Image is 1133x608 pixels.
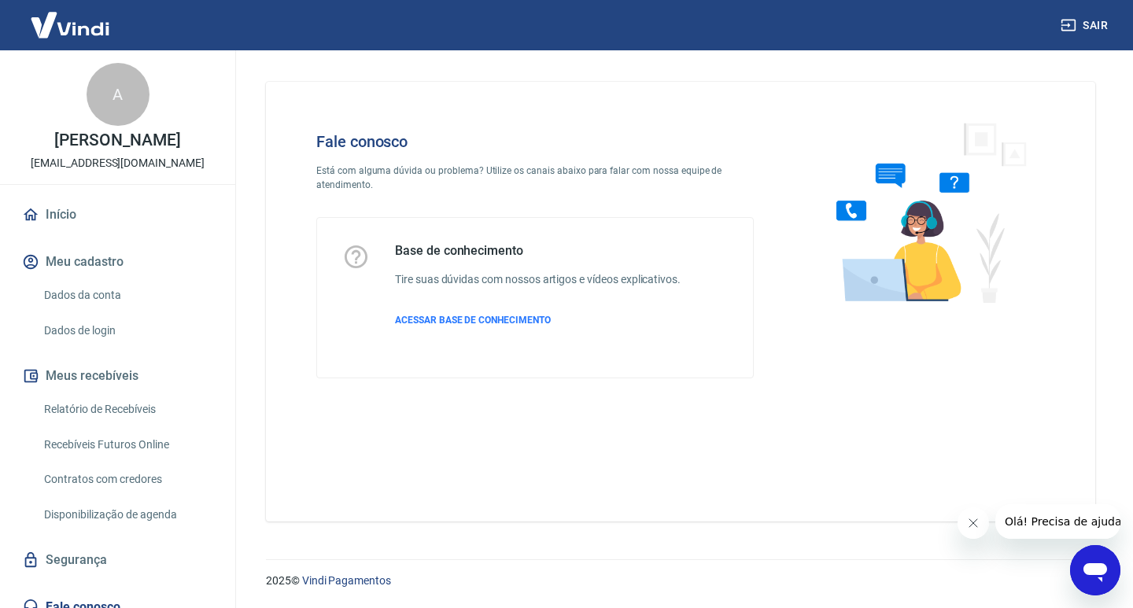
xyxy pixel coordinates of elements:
p: [EMAIL_ADDRESS][DOMAIN_NAME] [31,155,205,171]
p: 2025 © [266,573,1095,589]
h4: Fale conosco [316,132,754,151]
button: Meu cadastro [19,245,216,279]
h6: Tire suas dúvidas com nossos artigos e vídeos explicativos. [395,271,681,288]
button: Meus recebíveis [19,359,216,393]
button: Sair [1057,11,1114,40]
div: A [87,63,149,126]
p: [PERSON_NAME] [54,132,180,149]
a: Dados da conta [38,279,216,311]
a: Disponibilização de agenda [38,499,216,531]
iframe: Mensagem da empresa [995,504,1120,539]
iframe: Fechar mensagem [958,507,989,539]
h5: Base de conhecimento [395,243,681,259]
span: ACESSAR BASE DE CONHECIMENTO [395,315,551,326]
a: Recebíveis Futuros Online [38,429,216,461]
a: Relatório de Recebíveis [38,393,216,426]
a: Dados de login [38,315,216,347]
a: Segurança [19,543,216,577]
img: Fale conosco [805,107,1044,317]
p: Está com alguma dúvida ou problema? Utilize os canais abaixo para falar com nossa equipe de atend... [316,164,754,192]
a: Contratos com credores [38,463,216,496]
a: Vindi Pagamentos [302,574,391,587]
a: Início [19,197,216,232]
iframe: Botão para abrir a janela de mensagens [1070,545,1120,595]
span: Olá! Precisa de ajuda? [9,11,132,24]
a: ACESSAR BASE DE CONHECIMENTO [395,313,681,327]
img: Vindi [19,1,121,49]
